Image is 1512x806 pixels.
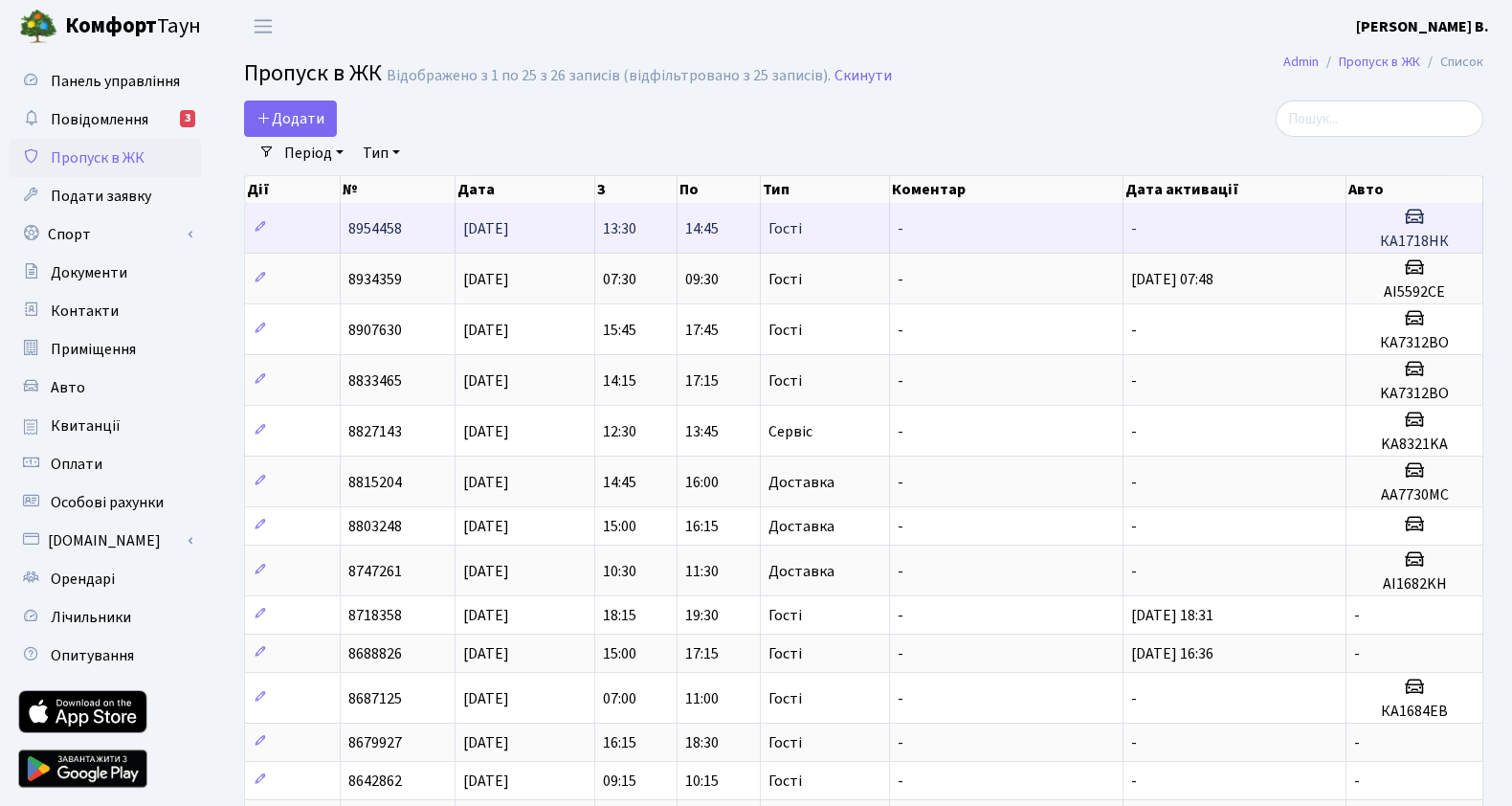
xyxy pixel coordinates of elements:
[256,108,324,129] span: Додати
[761,176,890,203] th: Тип
[603,516,636,537] span: 15:00
[10,369,201,407] a: Авто
[1283,52,1319,72] a: Admin
[768,221,802,236] span: Гості
[239,11,287,42] button: Переключити навігацію
[1354,436,1475,454] h5: KA8321KA
[1354,385,1475,403] h5: KA7312BO
[685,732,719,753] span: 18:30
[348,370,402,392] span: 8833465
[1131,688,1137,709] span: -
[1354,703,1475,721] h5: КА1684ЕВ
[1131,771,1137,792] span: -
[1354,575,1475,593] h5: AI1682KН
[1354,486,1475,504] h5: АА7730МС
[51,569,115,590] span: Орендарі
[685,421,719,442] span: 13:45
[898,516,903,537] span: -
[898,472,903,493] span: -
[1276,101,1483,137] input: Пошук...
[603,421,636,442] span: 12:30
[1131,269,1213,290] span: [DATE] 07:48
[898,269,903,290] span: -
[51,377,85,398] span: Авто
[341,176,455,203] th: №
[51,262,127,283] span: Документи
[348,771,402,792] span: 8642862
[768,424,812,439] span: Сервіс
[51,147,145,168] span: Пропуск в ЖК
[10,101,201,139] a: Повідомлення3
[355,137,408,169] a: Тип
[768,373,802,389] span: Гості
[603,370,636,392] span: 14:15
[1346,176,1483,203] th: Авто
[463,516,509,537] span: [DATE]
[1131,320,1137,341] span: -
[768,519,834,534] span: Доставка
[768,323,802,338] span: Гості
[10,292,201,330] a: Контакти
[768,608,802,623] span: Гості
[10,637,201,675] a: Опитування
[768,475,834,490] span: Доставка
[348,643,402,664] span: 8688826
[1354,283,1475,302] h5: АІ5592СЕ
[244,56,382,90] span: Пропуск в ЖК
[10,139,201,177] a: Пропуск в ЖК
[180,110,195,127] div: 3
[19,8,57,46] img: logo.png
[1354,605,1360,626] span: -
[10,560,201,598] a: Орендарі
[1420,52,1483,73] li: Список
[685,218,719,239] span: 14:45
[1354,732,1360,753] span: -
[463,218,509,239] span: [DATE]
[51,415,121,437] span: Квитанції
[65,11,201,43] span: Таун
[678,176,761,203] th: По
[51,492,164,513] span: Особові рахунки
[463,421,509,442] span: [DATE]
[348,472,402,493] span: 8815204
[463,732,509,753] span: [DATE]
[463,561,509,582] span: [DATE]
[603,643,636,664] span: 15:00
[1354,334,1475,352] h5: КА7312ВО
[1131,732,1137,753] span: -
[1131,421,1137,442] span: -
[51,645,134,666] span: Опитування
[10,598,201,637] a: Лічильники
[685,605,719,626] span: 19:30
[51,109,148,130] span: Повідомлення
[685,320,719,341] span: 17:45
[1131,643,1213,664] span: [DATE] 16:36
[898,370,903,392] span: -
[10,522,201,560] a: [DOMAIN_NAME]
[768,773,802,789] span: Гості
[1356,16,1489,37] b: [PERSON_NAME] В.
[768,691,802,706] span: Гості
[1339,52,1420,72] a: Пропуск в ЖК
[51,339,136,360] span: Приміщення
[898,605,903,626] span: -
[1123,176,1346,203] th: Дата активації
[603,688,636,709] span: 07:00
[10,483,201,522] a: Особові рахунки
[463,370,509,392] span: [DATE]
[348,688,402,709] span: 8687125
[834,67,892,85] a: Скинути
[603,732,636,753] span: 16:15
[685,643,719,664] span: 17:15
[10,62,201,101] a: Панель управління
[603,771,636,792] span: 09:15
[1131,561,1137,582] span: -
[898,320,903,341] span: -
[768,564,834,579] span: Доставка
[1131,370,1137,392] span: -
[10,330,201,369] a: Приміщення
[348,320,402,341] span: 8907630
[463,643,509,664] span: [DATE]
[348,516,402,537] span: 8803248
[768,272,802,287] span: Гості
